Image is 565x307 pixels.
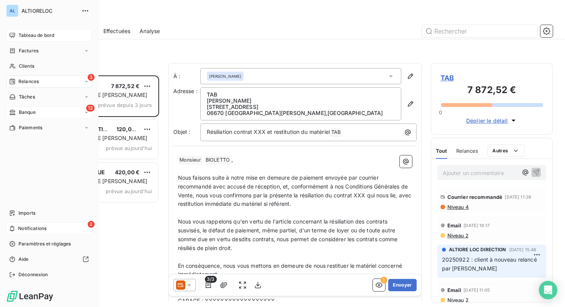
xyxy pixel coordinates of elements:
span: Clients [19,63,34,70]
span: Relances [18,78,39,85]
span: ALTIORELOC [22,8,77,14]
span: Nous faisons suite à notre mise en demeure de paiement envoyée par courrier recommandé avec accus... [178,174,413,207]
span: Tableau de bord [18,32,54,39]
p: TAB [207,92,395,98]
span: Objet : [173,128,191,135]
span: Tâches [19,93,35,100]
button: Envoyer [388,279,416,291]
span: PDR AL FACTURE [PERSON_NAME] [55,135,147,141]
span: Niveau 4 [447,204,469,210]
span: BIOLETTO [204,156,231,165]
div: AL [6,5,18,17]
span: GARAGE : XXXXXXXXXXXXXXXXXX [178,297,275,304]
span: Monsieur [178,156,202,165]
span: [DATE] 11:05 [464,288,490,292]
span: Déconnexion [18,271,48,278]
img: Logo LeanPay [6,290,54,302]
span: Factures [19,47,38,54]
span: Analyse [140,27,160,35]
span: Résiliation contrat XXX et restitution du matériel [207,128,330,135]
p: [PERSON_NAME] [207,98,395,104]
span: Relances [456,148,478,154]
span: Tout [436,148,447,154]
span: 12 [86,105,95,112]
span: [DATE] 11:38 [505,195,531,199]
span: PDR AL FACTURE [PERSON_NAME] [55,92,147,98]
span: [DATE] 19:17 [464,223,490,228]
div: Open Intercom Messenger [539,281,557,299]
span: prévue aujourd’hui [106,145,152,151]
span: Paiements [19,124,42,131]
span: Notifications [18,225,47,232]
label: À : [173,72,200,80]
span: ALTIORE LOC DIRECTION [449,246,506,253]
input: Rechercher [422,25,537,37]
span: Paramètres et réglages [18,240,71,247]
span: 420,00 € [115,169,140,175]
span: 120,00 € [116,126,140,132]
p: 06670 [GEOGRAPHIC_DATA][PERSON_NAME] , [GEOGRAPHIC_DATA] [207,110,395,116]
span: prévue depuis 3 jours [98,102,152,108]
a: Aide [6,253,92,265]
span: 3 [88,74,95,81]
span: 20250922 : client à nouveau relancé par [PERSON_NAME] [442,256,538,272]
span: Niveau 2 [447,232,469,239]
button: Déplier le détail [464,116,520,125]
span: 3/3 [205,276,216,283]
span: Nous vous rappelons qu'en vertu de l'article concernant la résiliation des contrats susvisés, le ... [178,218,399,251]
span: 0 [439,109,442,115]
span: [DATE] 15:48 [509,247,537,252]
span: [PERSON_NAME] [209,73,242,79]
span: Effectuées [103,27,131,35]
span: 2 [88,221,95,228]
span: Email [447,287,462,293]
h3: 7 872,52 € [440,83,543,98]
button: Autres [487,145,525,157]
span: Banque [19,109,36,116]
span: 7 872,52 € [111,83,140,89]
span: Aide [18,256,29,263]
span: Imports [18,210,35,217]
span: Niveau 2 [447,297,469,303]
p: [STREET_ADDRESS] [207,104,395,110]
span: Courrier recommandé [447,194,503,200]
span: TAB [440,73,543,83]
span: En conséquence, nous vous mettons en demeure de nous restituer le matériel concerné immédiatement. [178,262,404,278]
span: Adresse : [173,88,198,94]
span: Email [447,222,462,229]
span: TAB [330,128,342,137]
span: PDR AL FACTURE [PERSON_NAME] [55,178,147,184]
span: Déplier le détail [466,117,508,125]
span: prévue aujourd’hui [106,188,152,194]
span: , [231,156,233,163]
